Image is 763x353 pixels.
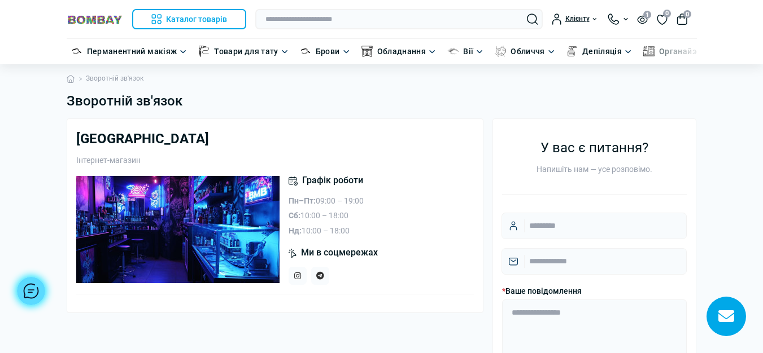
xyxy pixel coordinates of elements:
div: [GEOGRAPHIC_DATA] [76,128,474,149]
img: Перманентний макіяж [71,46,82,57]
img: Товари для тату [198,46,210,57]
img: Вії [447,46,459,57]
h1: Зворотній зв'язок [67,93,697,109]
img: BOMBAY [76,176,280,283]
button: 1 [637,14,648,24]
span: 1 [643,11,651,19]
img: Органайзери для косметики [643,46,655,57]
li: Зворотній зв'язок [75,73,143,84]
li: 10:00 – 18:00 [289,224,364,237]
b: Сб: [289,211,300,220]
img: Обличчя [495,46,506,57]
nav: breadcrumb [67,64,697,93]
button: 0 [677,14,688,25]
a: 0 [657,13,668,25]
span: 0 [663,10,671,17]
a: Депіляція [582,45,622,58]
a: Обладнання [377,45,426,58]
a: Брови [316,45,340,58]
span: 0 [683,10,691,18]
a: Перманентний макіяж [87,45,177,58]
button: Search [527,14,538,25]
div: Ми в соцмережах [289,248,474,258]
a: Товари для тату [214,45,278,58]
div: У вас є питання? [502,137,687,163]
img: Депіляція [566,46,578,57]
b: Нд: [289,226,302,235]
li: 09:00 – 19:00 [289,195,364,207]
div: Інтернет-магазин [76,154,474,166]
img: Обладнання [361,46,373,57]
a: Вії [463,45,473,58]
input: Username [502,213,687,239]
img: BOMBAY [67,14,123,25]
label: Ваше повідомлення [502,285,582,299]
input: email [502,248,687,275]
button: Каталог товарів [132,9,246,29]
li: 10:00 – 18:00 [289,209,364,222]
div: Напишіть нам — усе розповімо. [502,163,687,175]
a: Обличчя [511,45,545,58]
img: Брови [300,46,311,57]
b: Пн–Пт: [289,196,316,205]
div: Графік роботи [289,176,364,186]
